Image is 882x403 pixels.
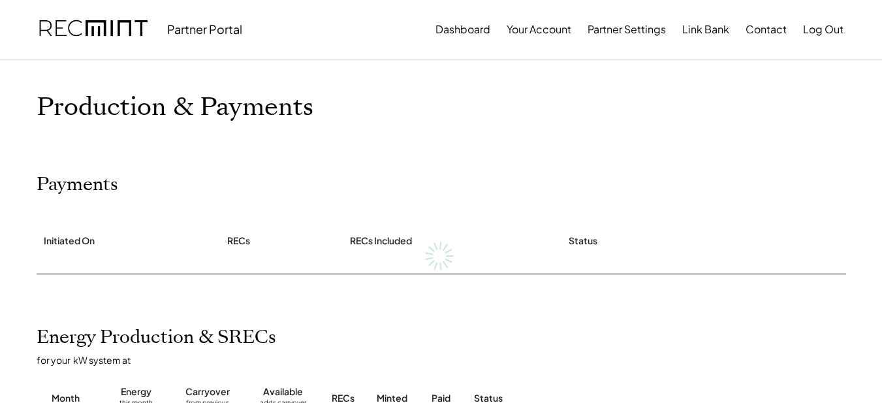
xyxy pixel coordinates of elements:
button: Dashboard [435,16,490,42]
div: for your kW system at [37,354,859,366]
img: recmint-logotype%403x.png [39,7,148,52]
button: Partner Settings [588,16,666,42]
button: Contact [746,16,787,42]
div: RECs Included [350,234,412,248]
h1: Production & Payments [37,92,846,123]
div: Available [263,385,303,398]
div: Partner Portal [167,22,242,37]
div: Carryover [185,385,230,398]
button: Link Bank [682,16,729,42]
div: Energy [121,385,151,398]
h2: Payments [37,174,118,196]
div: RECs [227,234,250,248]
div: Status [569,234,597,248]
div: Initiated On [44,234,95,248]
h2: Energy Production & SRECs [37,327,276,349]
button: Log Out [803,16,843,42]
button: Your Account [507,16,571,42]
